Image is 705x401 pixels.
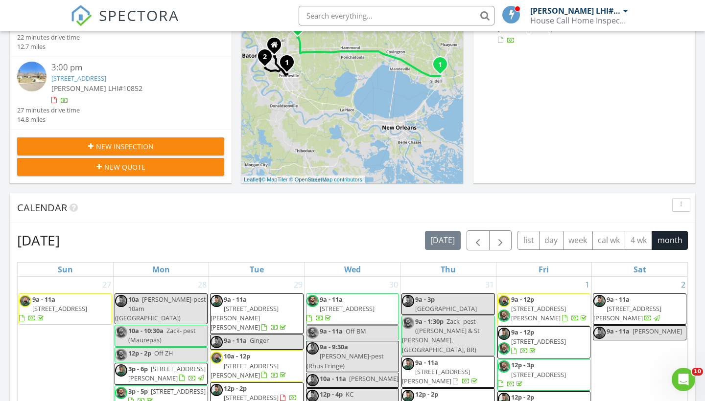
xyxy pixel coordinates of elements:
[306,342,319,355] img: img_5569.jpg
[511,304,566,322] span: [STREET_ADDRESS][PERSON_NAME]
[196,277,209,292] a: Go to July 28, 2025
[563,231,593,250] button: week
[51,74,106,83] a: [STREET_ADDRESS]
[115,364,127,377] img: img_5569.jpg
[19,293,112,325] a: 9a - 11a [STREET_ADDRESS]
[306,374,319,386] img: img_5569.jpg
[415,295,435,304] span: 9a - 3p
[115,295,127,307] img: img_5569.jpg
[633,327,682,335] span: [PERSON_NAME]
[248,263,266,276] a: Tuesday
[402,358,479,385] a: 9a - 11a [STREET_ADDRESS][PERSON_NAME]
[100,277,113,292] a: Go to July 27, 2025
[211,295,288,332] a: 9a - 11a [STREET_ADDRESS][PERSON_NAME][PERSON_NAME]
[511,328,566,355] a: 9a - 12p [STREET_ADDRESS]
[128,364,206,382] span: [STREET_ADDRESS][PERSON_NAME]
[607,327,630,335] span: 9a - 11a
[19,295,87,322] a: 9a - 11a [STREET_ADDRESS]
[511,370,566,379] span: [STREET_ADDRESS]
[128,326,196,344] span: Zack- pest (Maurepas)
[115,387,127,399] img: img_5568.jpg
[592,231,626,250] button: cal wk
[530,16,628,25] div: House Call Home Inspection
[115,295,206,322] span: [PERSON_NAME]-pest 10am ([GEOGRAPHIC_DATA])
[128,387,148,396] span: 3p - 5p
[211,304,279,332] span: [STREET_ADDRESS][PERSON_NAME][PERSON_NAME]
[17,62,224,124] a: 3:00 pm [STREET_ADDRESS] [PERSON_NAME] LHI#10852 27 minutes drive time 14.8 miles
[320,390,343,399] span: 12p - 4p
[263,54,267,61] i: 2
[241,176,365,184] div: |
[652,231,688,250] button: month
[415,358,438,367] span: 9a - 11a
[593,293,686,325] a: 9a - 11a [STREET_ADDRESS][PERSON_NAME]
[99,5,179,25] span: SPECTORA
[593,295,661,322] a: 9a - 11a [STREET_ADDRESS][PERSON_NAME]
[511,295,534,304] span: 9a - 12p
[104,162,145,172] span: New Quote
[539,231,564,250] button: day
[224,295,247,304] span: 9a - 11a
[415,317,444,326] span: 9a - 1:30p
[115,326,127,338] img: img_5568.jpg
[511,337,566,346] span: [STREET_ADDRESS]
[292,277,305,292] a: Go to July 29, 2025
[440,64,446,70] div: 130 Northwood Dr, Slidell, LA 70458
[320,295,343,304] span: 9a - 11a
[128,364,206,382] a: 3p - 6p [STREET_ADDRESS][PERSON_NAME]
[285,60,289,67] i: 1
[211,352,288,379] a: 10a - 12p [STREET_ADDRESS][PERSON_NAME]
[632,263,648,276] a: Saturday
[115,349,127,361] img: img_5568.jpg
[17,158,224,176] button: New Quote
[401,356,494,388] a: 9a - 11a [STREET_ADDRESS][PERSON_NAME]
[70,5,92,26] img: The Best Home Inspection Software - Spectora
[415,390,438,399] span: 12p - 2p
[467,230,490,250] button: Previous month
[224,384,247,393] span: 12p - 2p
[583,277,591,292] a: Go to August 1, 2025
[320,304,375,313] span: [STREET_ADDRESS]
[498,24,589,33] span: [PERSON_NAME] LHI#10852
[17,137,224,155] button: New Inspection
[289,177,362,182] a: © OpenStreetMap contributors
[17,106,80,115] div: 27 minutes drive time
[511,295,588,322] a: 9a - 12p [STREET_ADDRESS][PERSON_NAME]
[287,62,293,68] div: 17466 John Broussard Rd, Prairieville, LA 70769
[32,295,55,304] span: 9a - 11a
[274,45,280,50] div: 1020 Heather Dr, Baton Rouge La 70815
[672,368,695,391] iframe: Intercom live chat
[17,115,80,124] div: 14.8 miles
[210,293,303,334] a: 9a - 11a [STREET_ADDRESS][PERSON_NAME][PERSON_NAME]
[320,374,346,383] span: 10a - 11a
[19,295,31,307] img: img_5571.jpg
[298,26,304,32] div: 35338 Grovemont Drive , Denham Springs LA 70706
[607,295,630,304] span: 9a - 11a
[210,350,303,382] a: 10a - 12p [STREET_ADDRESS][PERSON_NAME]
[56,263,75,276] a: Sunday
[402,317,480,354] span: Zack- pest ([PERSON_NAME] & St [PERSON_NAME], [GEOGRAPHIC_DATA], BR)
[128,349,151,357] span: 12p - 2p
[511,328,534,336] span: 9a - 12p
[211,352,223,364] img: img_5571.jpg
[17,33,80,42] div: 22 minutes drive time
[346,327,366,335] span: Off BM
[306,352,384,370] span: [PERSON_NAME]-pest (Rhus Fringe)
[497,293,590,326] a: 9a - 12p [STREET_ADDRESS][PERSON_NAME]
[511,360,534,369] span: 12p - 3p
[32,304,87,313] span: [STREET_ADDRESS]
[483,277,496,292] a: Go to July 31, 2025
[128,295,139,304] span: 10a
[498,295,510,307] img: img_5571.jpg
[517,231,540,250] button: list
[387,277,400,292] a: Go to July 30, 2025
[70,13,179,34] a: SPECTORA
[497,359,590,391] a: 12p - 3p [STREET_ADDRESS]
[299,6,494,25] input: Search everything...
[306,327,319,339] img: img_5568.jpg
[128,326,164,335] span: 10a - 10:30a
[415,304,477,313] span: [GEOGRAPHIC_DATA]
[306,295,375,322] a: 9a - 11a [STREET_ADDRESS]
[402,295,414,307] img: img_5569.jpg
[530,6,621,16] div: [PERSON_NAME] LHI#10852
